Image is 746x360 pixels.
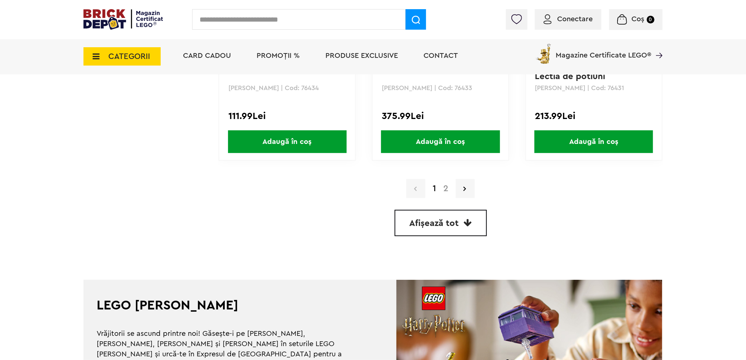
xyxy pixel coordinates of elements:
[534,130,653,153] span: Adaugă în coș
[556,42,651,59] span: Magazine Certificate LEGO®
[544,15,593,23] a: Conectare
[557,15,593,23] span: Conectare
[382,85,499,91] p: [PERSON_NAME] | Cod: 76433
[535,111,653,121] div: 213.99Lei
[424,52,458,59] a: Contact
[456,179,475,198] a: Pagina urmatoare
[526,130,662,153] a: Adaugă în coș
[381,130,500,153] span: Adaugă în coș
[228,130,347,153] span: Adaugă în coș
[97,299,360,312] h2: LEGO [PERSON_NAME]
[429,184,440,193] strong: 1
[325,52,398,59] a: Produse exclusive
[108,52,150,60] span: CATEGORII
[183,52,231,59] a: Card Cadou
[410,219,459,228] span: Afișează tot
[257,52,300,59] a: PROMOȚII %
[228,85,346,91] p: [PERSON_NAME] | Cod: 76434
[219,130,355,153] a: Adaugă în coș
[373,130,508,153] a: Adaugă în coș
[632,15,645,23] span: Coș
[651,42,663,49] a: Magazine Certificate LEGO®
[395,210,487,236] a: Afișează tot
[382,111,499,121] div: 375.99Lei
[440,184,452,193] a: 2
[535,85,653,91] p: [PERSON_NAME] | Cod: 76431
[228,111,346,121] div: 111.99Lei
[647,16,654,23] small: 0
